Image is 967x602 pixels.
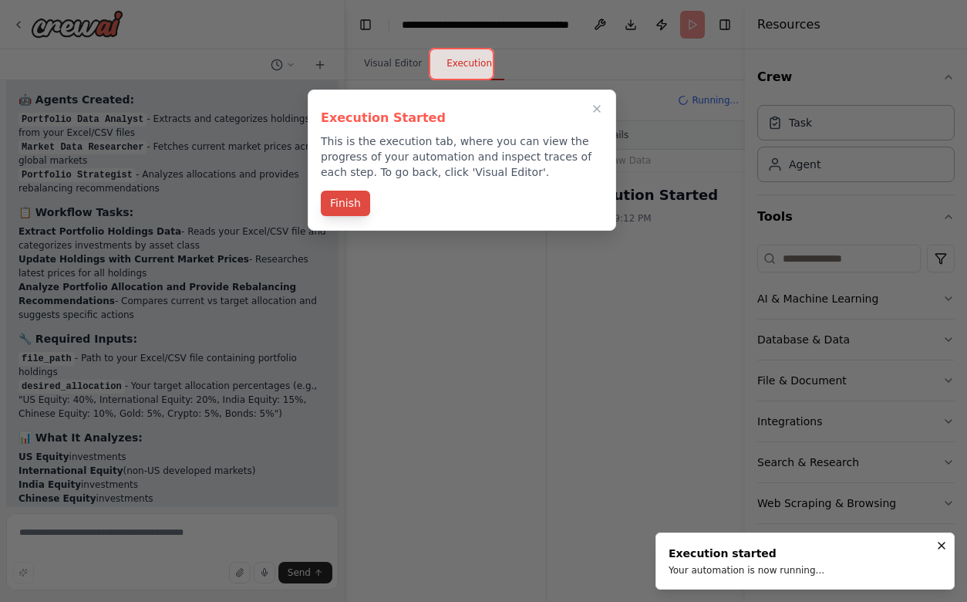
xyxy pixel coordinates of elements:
button: Hide left sidebar [355,14,376,36]
button: Finish [321,191,370,216]
div: Execution started [669,546,824,561]
h3: Execution Started [321,109,603,127]
div: Your automation is now running... [669,564,824,577]
button: Close walkthrough [588,100,606,118]
p: This is the execution tab, where you can view the progress of your automation and inspect traces ... [321,134,603,180]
